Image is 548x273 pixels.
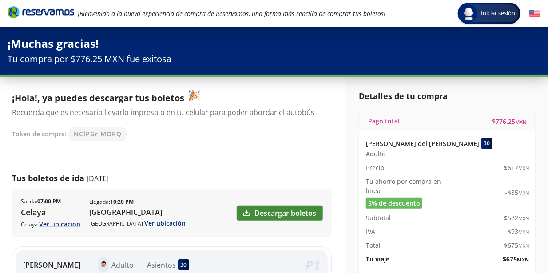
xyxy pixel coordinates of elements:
[366,177,448,195] p: Tu ahorro por compra en línea
[178,259,189,270] div: 30
[89,198,134,206] p: Llegada :
[89,207,186,218] p: [GEOGRAPHIC_DATA]
[21,219,80,229] p: Celaya
[21,206,80,218] p: Celaya
[21,198,61,206] p: Salida :
[366,213,391,222] p: Subtotal
[477,9,519,18] span: Iniciar sesión
[504,241,529,250] span: $ 675
[12,107,323,118] p: Recuerda que es necesario llevarlo impreso o en tu celular para poder abordar el autobús
[518,190,529,196] small: MXN
[366,149,385,158] span: Adulto
[23,260,80,270] p: [PERSON_NAME]
[492,117,527,126] span: $ 776.25
[518,165,529,171] small: MXN
[504,163,529,172] span: $ 617
[74,129,122,138] span: NClPGrIMORQ
[89,218,186,228] p: [GEOGRAPHIC_DATA]
[39,220,80,228] a: Ver ubicación
[144,219,186,227] a: Ver ubicación
[481,138,492,149] div: 30
[37,198,61,205] b: 07:00 PM
[366,163,384,172] p: Precio
[359,90,536,102] p: Detalles de tu compra
[8,36,540,52] p: ¡Muchas gracias!
[8,52,540,66] p: Tu compra por $776.25 MXN fue exitosa
[504,213,529,222] span: $ 582
[12,129,67,138] p: Token de compra:
[517,256,529,263] small: MXN
[147,260,176,270] p: Asientos
[529,8,540,19] button: English
[87,173,109,184] p: [DATE]
[12,90,323,105] p: ¡Hola!, ya puedes descargar tus boletos
[508,227,529,236] span: $ 93
[366,254,389,264] p: Tu viaje
[368,116,400,126] p: Pago total
[518,229,529,235] small: MXN
[237,206,323,221] a: Descargar boletos
[8,5,74,21] a: Brand Logo
[12,172,84,184] p: Tus boletos de ida
[515,119,527,125] small: MXN
[366,139,479,148] p: [PERSON_NAME] del [PERSON_NAME]
[8,5,74,19] i: Brand Logo
[366,241,381,250] p: Total
[518,242,529,249] small: MXN
[111,260,134,270] p: Adulto
[505,188,529,197] span: -$ 35
[518,215,529,222] small: MXN
[368,198,420,208] span: 5% de descuento
[503,254,529,264] span: $ 675
[366,227,375,236] p: IVA
[78,9,385,18] em: ¡Bienvenido a la nueva experiencia de compra de Reservamos, una forma más sencilla de comprar tus...
[110,198,134,206] b: 10:20 PM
